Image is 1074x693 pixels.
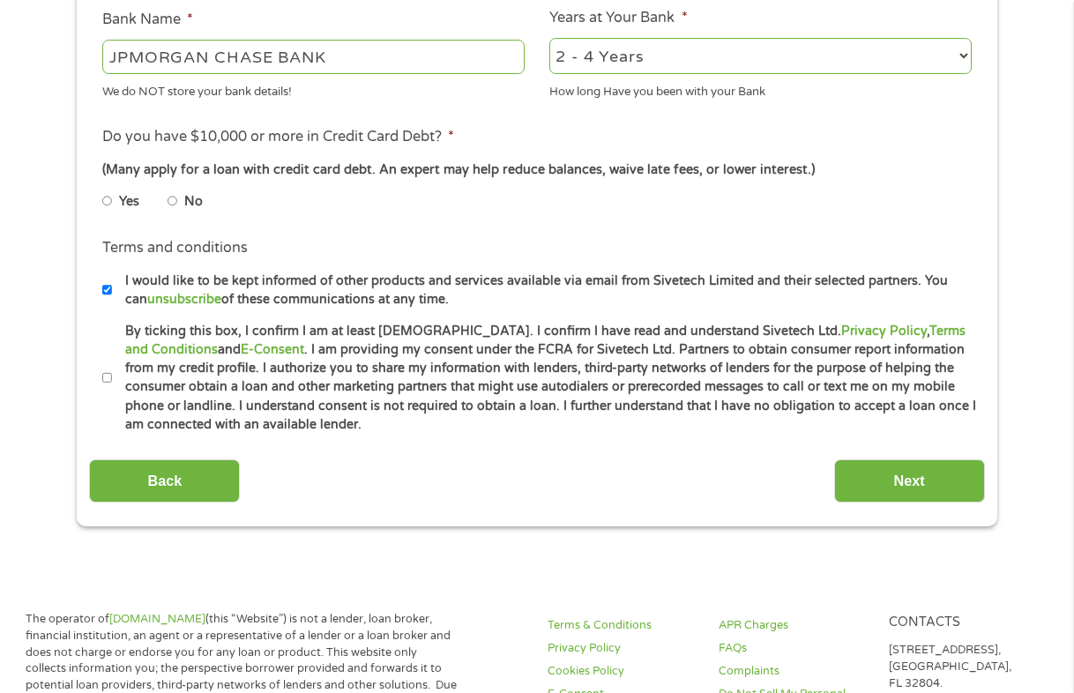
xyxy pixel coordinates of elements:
a: Privacy Policy [841,324,927,339]
label: Do you have $10,000 or more in Credit Card Debt? [102,128,454,146]
a: Terms & Conditions [548,617,697,634]
a: Cookies Policy [548,663,697,680]
div: We do NOT store your bank details! [102,77,525,101]
a: FAQs [719,640,868,657]
input: Next [834,459,985,503]
input: Back [89,459,240,503]
h4: Contacts [889,615,1038,631]
p: [STREET_ADDRESS], [GEOGRAPHIC_DATA], FL 32804. [889,642,1038,692]
div: How long Have you been with your Bank [549,77,972,101]
a: unsubscribe [147,292,221,307]
a: Terms and Conditions [125,324,966,357]
label: By ticking this box, I confirm I am at least [DEMOGRAPHIC_DATA]. I confirm I have read and unders... [112,322,977,435]
label: Yes [119,192,139,212]
label: Terms and conditions [102,239,248,257]
label: Years at Your Bank [549,9,687,27]
a: Privacy Policy [548,640,697,657]
label: Bank Name [102,11,193,29]
a: Complaints [719,663,868,680]
label: No [184,192,203,212]
a: APR Charges [719,617,868,634]
a: E-Consent [241,342,304,357]
label: I would like to be kept informed of other products and services available via email from Sivetech... [112,272,977,309]
div: (Many apply for a loan with credit card debt. An expert may help reduce balances, waive late fees... [102,160,972,180]
a: [DOMAIN_NAME] [109,612,205,626]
